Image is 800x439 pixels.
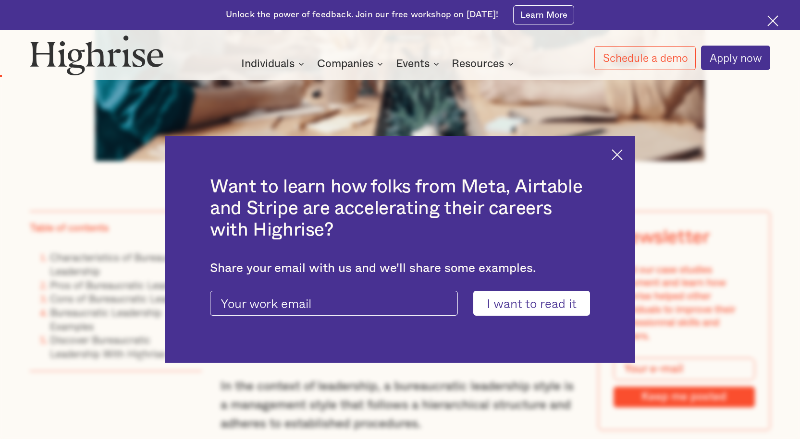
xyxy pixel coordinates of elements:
img: Highrise logo [30,35,163,75]
div: Companies [317,58,386,70]
div: Share your email with us and we'll share some examples. [210,261,590,276]
input: Your work email [210,291,458,316]
form: current-ascender-blog-article-modal-form [210,291,590,316]
input: I want to read it [473,291,590,316]
a: Apply now [701,46,770,70]
div: Resources [452,58,517,70]
div: Individuals [241,58,307,70]
div: Companies [317,58,373,70]
a: Learn More [513,5,574,24]
div: Events [396,58,442,70]
h2: Want to learn how folks from Meta, Airtable and Stripe are accelerating their careers with Highrise? [210,176,590,241]
div: Unlock the power of feedback. Join our free workshop on [DATE]! [226,9,498,21]
img: Cross icon [612,149,623,160]
img: Cross icon [767,15,778,26]
div: Events [396,58,430,70]
div: Individuals [241,58,295,70]
div: Resources [452,58,504,70]
a: Schedule a demo [594,46,696,70]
